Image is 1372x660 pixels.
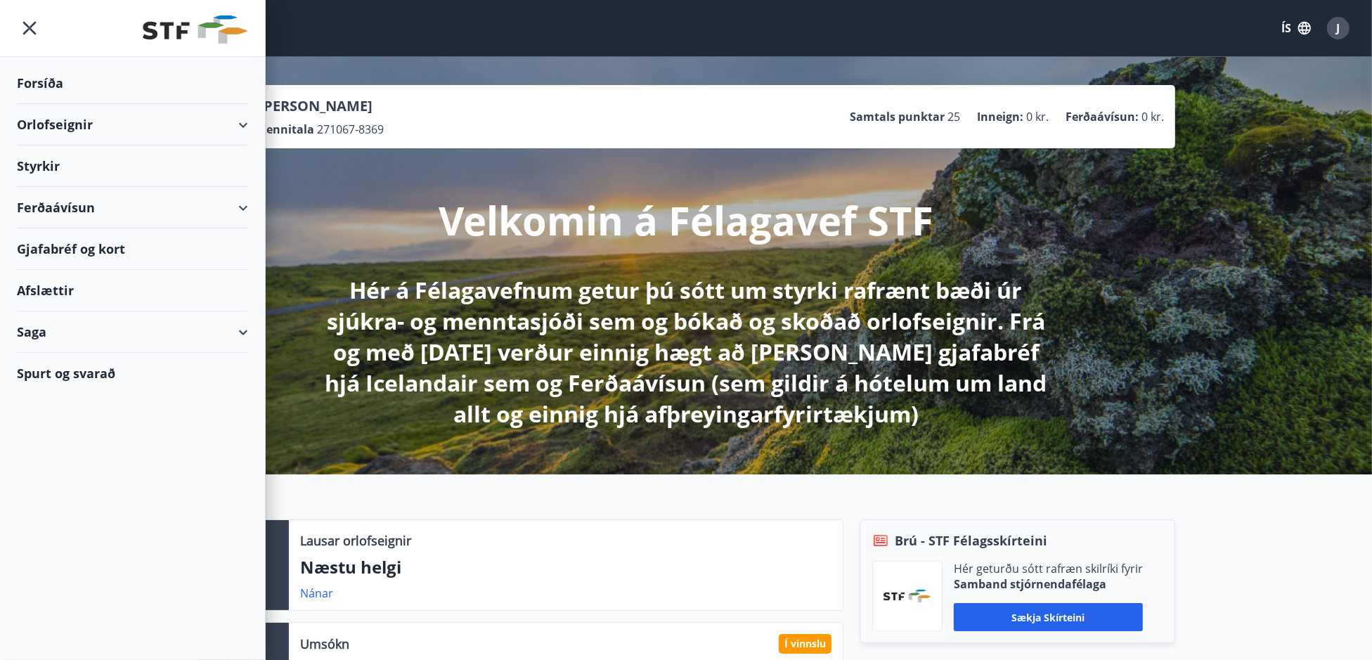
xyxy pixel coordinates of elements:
[1026,109,1049,124] span: 0 kr.
[300,635,349,653] p: Umsókn
[17,187,248,228] div: Ferðaávísun
[947,109,960,124] span: 25
[895,531,1047,550] span: Brú - STF Félagsskírteini
[17,353,248,394] div: Spurt og svarað
[954,561,1143,576] p: Hér geturðu sótt rafræn skilríki fyrir
[259,122,314,137] p: Kennitala
[954,603,1143,631] button: Sækja skírteini
[850,109,945,124] p: Samtals punktar
[143,15,248,44] img: union_logo
[17,145,248,187] div: Styrkir
[1066,109,1139,124] p: Ferðaávísun :
[439,193,933,247] p: Velkomin á Félagavef STF
[17,311,248,353] div: Saga
[884,590,931,602] img: vjCaq2fThgY3EUYqSgpjEiBg6WP39ov69hlhuPVN.png
[259,96,384,116] p: [PERSON_NAME]
[17,63,248,104] div: Forsíða
[977,109,1023,124] p: Inneign :
[1274,15,1319,41] button: ÍS
[317,122,384,137] span: 271067-8369
[17,104,248,145] div: Orlofseignir
[954,576,1143,592] p: Samband stjórnendafélaga
[779,634,831,654] div: Í vinnslu
[17,228,248,270] div: Gjafabréf og kort
[17,270,248,311] div: Afslættir
[300,585,333,601] a: Nánar
[300,555,831,579] p: Næstu helgi
[1141,109,1164,124] span: 0 kr.
[300,531,411,550] p: Lausar orlofseignir
[17,15,42,41] button: menu
[1321,11,1355,45] button: J
[315,275,1057,429] p: Hér á Félagavefnum getur þú sótt um styrki rafrænt bæði úr sjúkra- og menntasjóði sem og bókað og...
[1337,20,1340,36] span: J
